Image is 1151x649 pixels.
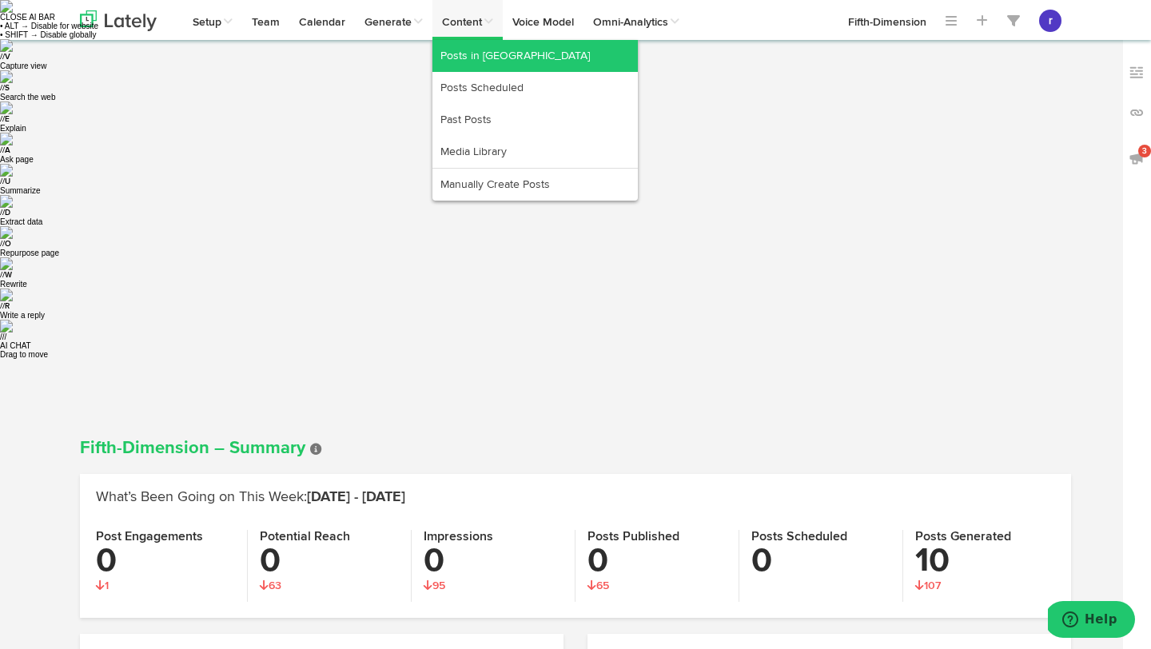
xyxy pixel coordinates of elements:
h3: 0 [96,544,235,578]
h4: Impressions [424,530,563,544]
h3: 0 [751,544,890,578]
h2: What’s Been Going on This Week: [96,490,1055,506]
h3: 0 [260,544,399,578]
span: [DATE] - [DATE] [307,490,405,504]
h3: 0 [424,544,563,578]
h1: Fifth-Dimension – Summary [80,439,1071,458]
h4: Posts Generated [915,530,1055,544]
h4: Post Engagements [96,530,235,544]
span: 65 [587,580,609,591]
span: 95 [424,580,445,591]
h4: Potential Reach [260,530,399,544]
span: 1 [96,580,109,591]
span: 63 [260,580,281,591]
span: 107 [915,580,941,591]
h3: 10 [915,544,1055,578]
h4: Posts Published [587,530,727,544]
h3: 0 [587,544,727,578]
h4: Posts Scheduled [751,530,890,544]
iframe: Opens a widget where you can find more information [1048,601,1135,641]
